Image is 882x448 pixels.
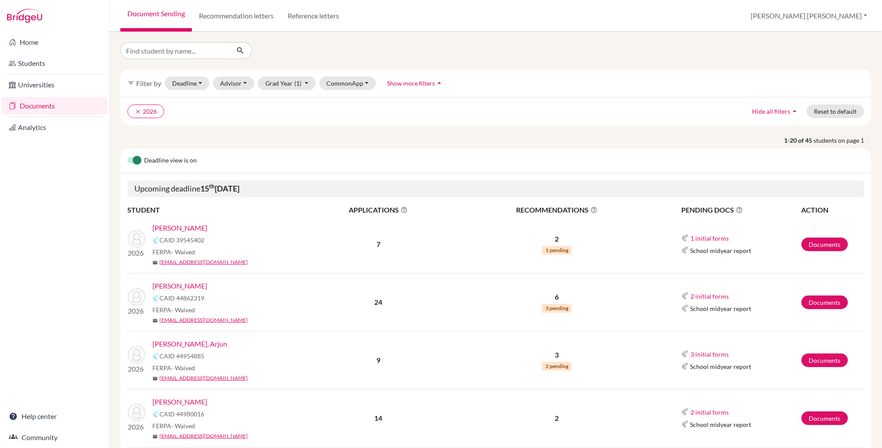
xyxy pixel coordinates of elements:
img: Common App logo [152,237,159,244]
a: Documents [802,354,848,367]
button: Deadline [165,76,210,90]
span: - Waived [171,364,195,372]
img: Bridge-U [7,9,42,23]
a: Universities [2,76,108,94]
i: clear [135,108,141,115]
span: mail [152,434,158,439]
i: arrow_drop_up [435,79,444,87]
span: School midyear report [690,304,752,313]
span: Show more filters [387,79,435,87]
a: Help center [2,408,108,425]
th: ACTION [801,204,864,216]
span: PENDING DOCS [682,205,801,215]
img: Koradia, Aditya [128,404,145,422]
p: 2 [454,413,660,423]
span: FERPA [152,247,195,257]
button: 2 initial forms [690,407,730,417]
span: - Waived [171,422,195,430]
img: Common App logo [682,350,689,358]
span: Deadline view is on [144,155,197,166]
span: CAID 44862319 [159,293,204,303]
a: [EMAIL_ADDRESS][DOMAIN_NAME] [159,258,248,266]
a: [EMAIL_ADDRESS][DOMAIN_NAME] [159,316,248,324]
a: Documents [802,412,848,425]
b: 15 [DATE] [200,184,239,193]
span: FERPA [152,421,195,430]
span: students on page 1 [814,136,871,145]
a: Documents [2,97,108,115]
a: Documents [802,296,848,309]
span: CAID 44954885 [159,351,204,361]
button: clear2026 [127,105,164,118]
button: 3 initial forms [690,349,730,359]
a: [PERSON_NAME] [152,223,207,233]
sup: th [209,183,215,190]
p: 2026 [128,248,145,258]
button: 2 initial forms [690,291,730,301]
button: [PERSON_NAME] [PERSON_NAME] [747,7,871,24]
a: Students [2,54,108,72]
span: mail [152,376,158,381]
span: APPLICATIONS [304,205,453,215]
input: Find student by name... [120,42,229,59]
span: CAID 39545402 [159,235,204,245]
button: Reset to default [807,105,864,118]
strong: 1-20 of 45 [784,136,814,145]
img: Koradia, Arjun [128,346,145,364]
img: Common App logo [682,235,689,242]
span: Hide all filters [752,108,791,115]
img: Common App logo [682,293,689,300]
b: 14 [374,414,382,422]
a: [EMAIL_ADDRESS][DOMAIN_NAME] [159,432,248,440]
b: 7 [376,240,380,248]
button: Grad Year(1) [258,76,316,90]
span: 1 pending [542,246,572,255]
a: [PERSON_NAME] [152,397,207,407]
img: Common App logo [682,363,689,370]
button: Advisor [213,76,255,90]
span: FERPA [152,305,195,314]
img: Common App logo [682,247,689,254]
i: filter_list [127,79,134,87]
h5: Upcoming deadline [127,181,864,197]
span: FERPA [152,363,195,372]
b: 24 [374,298,382,306]
b: 9 [376,356,380,364]
span: mail [152,260,158,265]
button: CommonApp [319,76,376,90]
span: School midyear report [690,246,752,255]
img: Common App logo [152,353,159,360]
img: Guo, Xiaolin [128,288,145,306]
span: (1) [294,79,301,87]
a: [EMAIL_ADDRESS][DOMAIN_NAME] [159,374,248,382]
a: Home [2,33,108,51]
img: Common App logo [682,408,689,415]
button: Hide all filtersarrow_drop_up [745,105,807,118]
i: arrow_drop_up [791,107,799,116]
span: School midyear report [690,362,752,371]
img: Common App logo [152,295,159,302]
span: - Waived [171,306,195,314]
p: 3 [454,350,660,360]
span: Filter by [136,79,161,87]
span: - Waived [171,248,195,256]
span: School midyear report [690,420,752,429]
span: CAID 44980016 [159,409,204,419]
span: 3 pending [542,304,572,313]
a: [PERSON_NAME] [152,281,207,291]
p: 2026 [128,306,145,316]
p: 2026 [128,422,145,432]
button: 1 initial forms [690,233,730,243]
a: Documents [802,238,848,251]
span: RECOMMENDATIONS [454,205,660,215]
p: 2 [454,234,660,244]
img: Common App logo [682,305,689,312]
span: 2 pending [542,362,572,371]
img: Common App logo [152,411,159,418]
p: 2026 [128,364,145,374]
a: Community [2,429,108,446]
a: [PERSON_NAME], Arjun [152,339,227,349]
th: STUDENT [127,204,303,216]
img: Common App logo [682,421,689,428]
p: 6 [454,292,660,302]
